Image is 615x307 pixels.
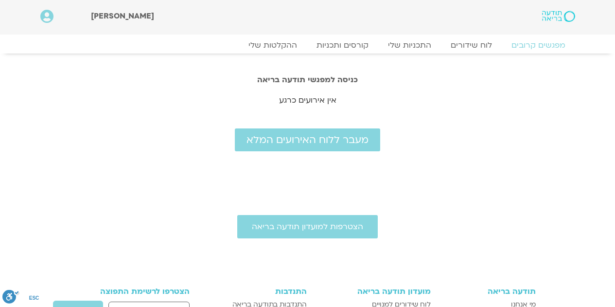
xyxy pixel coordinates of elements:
[40,40,575,50] nav: Menu
[441,40,502,50] a: לוח שידורים
[80,287,190,296] h3: הצטרפו לרשימת התפוצה
[216,287,306,296] h3: התנדבות
[237,215,378,238] a: הצטרפות למועדון תודעה בריאה
[502,40,575,50] a: מפגשים קרובים
[235,128,380,151] a: מעבר ללוח האירועים המלא
[316,287,431,296] h3: מועדון תודעה בריאה
[440,287,536,296] h3: תודעה בריאה
[252,222,363,231] span: הצטרפות למועדון תודעה בריאה
[91,11,154,21] span: [PERSON_NAME]
[239,40,307,50] a: ההקלטות שלי
[246,134,369,145] span: מעבר ללוח האירועים המלא
[307,40,378,50] a: קורסים ותכניות
[31,75,585,84] h2: כניסה למפגשי תודעה בריאה
[31,94,585,107] p: אין אירועים כרגע
[378,40,441,50] a: התכניות שלי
